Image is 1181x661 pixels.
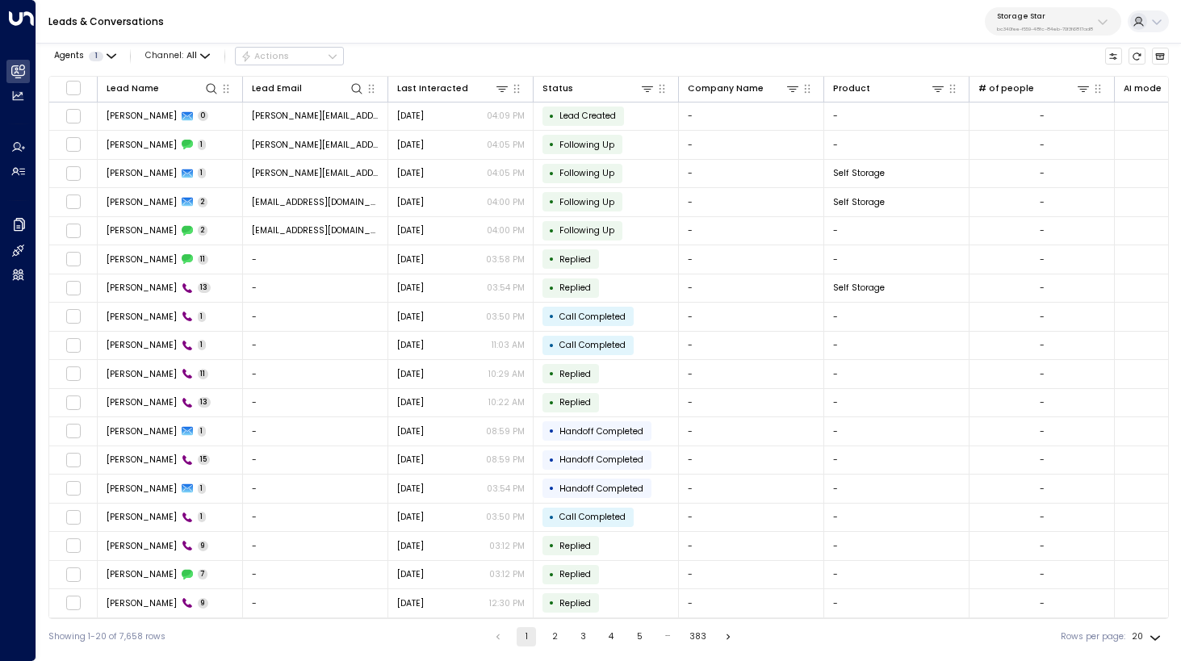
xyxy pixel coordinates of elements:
[198,598,209,609] span: 9
[198,111,209,121] span: 0
[559,511,626,523] span: Call Completed
[243,245,388,274] td: -
[985,7,1121,36] button: Storage Starbc340fee-f559-48fc-84eb-70f3f6817ad8
[65,509,81,525] span: Toggle select row
[1040,110,1045,122] div: -
[397,253,424,266] span: Yesterday
[549,335,555,356] div: •
[198,483,207,494] span: 1
[559,483,643,495] span: Handoff Completed
[824,446,970,475] td: -
[107,425,177,437] span: Carrie Sargent
[824,131,970,159] td: -
[198,397,211,408] span: 13
[679,589,824,617] td: -
[559,282,591,294] span: Replied
[65,337,81,353] span: Toggle select row
[824,245,970,274] td: -
[549,191,555,212] div: •
[559,396,591,408] span: Replied
[198,369,209,379] span: 11
[679,245,824,274] td: -
[252,167,379,179] span: tirza.delgado@gmail.com
[824,589,970,617] td: -
[186,51,197,61] span: All
[65,280,81,295] span: Toggle select row
[824,332,970,360] td: -
[65,567,81,582] span: Toggle select row
[65,195,81,210] span: Toggle select row
[542,81,655,96] div: Status
[824,561,970,589] td: -
[107,253,177,266] span: Carrie Sargent
[65,452,81,467] span: Toggle select row
[1129,48,1146,65] span: Refresh
[241,51,290,62] div: Actions
[107,396,177,408] span: Carrie Sargent
[559,339,626,351] span: Call Completed
[243,303,388,331] td: -
[48,630,165,643] div: Showing 1-20 of 7,658 rows
[549,363,555,384] div: •
[549,306,555,327] div: •
[107,81,220,96] div: Lead Name
[48,15,164,28] a: Leads & Conversations
[198,569,208,579] span: 7
[252,139,379,151] span: tirza.delgado@gmail.com
[559,311,626,323] span: Call Completed
[243,446,388,475] td: -
[252,224,379,236] span: pbwheeler007@gmail.com
[252,110,379,122] span: tirza.delgado@gmail.com
[198,512,207,522] span: 1
[397,511,424,523] span: Yesterday
[397,311,424,323] span: Yesterday
[243,504,388,532] td: -
[1040,224,1045,236] div: -
[107,540,177,552] span: Cody
[107,597,177,609] span: Cody
[107,110,177,122] span: Tirza Santiago
[549,535,555,556] div: •
[679,504,824,532] td: -
[65,424,81,439] span: Toggle select row
[489,597,525,609] p: 12:30 PM
[252,82,302,96] div: Lead Email
[559,454,643,466] span: Handoff Completed
[549,478,555,499] div: •
[559,224,614,236] span: Following Up
[997,26,1093,32] p: bc340fee-f559-48fc-84eb-70f3f6817ad8
[824,417,970,446] td: -
[107,282,177,294] span: Carrie Sargent
[1040,339,1045,351] div: -
[1040,597,1045,609] div: -
[243,360,388,388] td: -
[107,139,177,151] span: Tirza Santiago
[679,532,824,560] td: -
[1132,627,1164,646] div: 20
[824,532,970,560] td: -
[198,254,209,265] span: 11
[397,82,468,96] div: Last Interacted
[559,167,614,179] span: Following Up
[397,81,510,96] div: Last Interacted
[679,274,824,303] td: -
[679,131,824,159] td: -
[65,223,81,238] span: Toggle select row
[235,47,344,66] div: Button group with a nested menu
[559,139,614,151] span: Following Up
[1040,396,1045,408] div: -
[679,188,824,216] td: -
[1061,630,1125,643] label: Rows per page:
[559,540,591,552] span: Replied
[107,167,177,179] span: Tirza Santiago
[397,282,424,294] span: Yesterday
[198,197,208,207] span: 2
[198,340,207,350] span: 1
[1040,483,1045,495] div: -
[1040,196,1045,208] div: -
[48,48,120,65] button: Agents1
[978,82,1034,96] div: # of people
[1040,253,1045,266] div: -
[679,389,824,417] td: -
[489,568,525,580] p: 03:12 PM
